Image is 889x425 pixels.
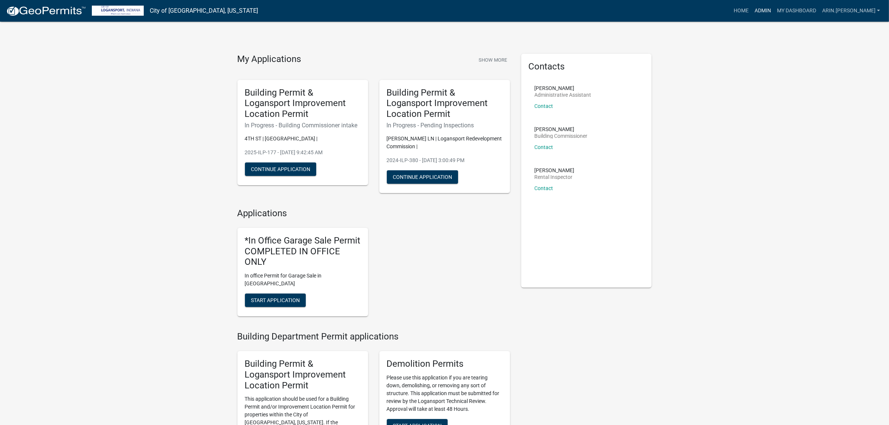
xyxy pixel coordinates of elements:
p: Rental Inspector [535,174,575,180]
span: Start Application [251,297,300,303]
button: Start Application [245,294,306,307]
h6: In Progress - Pending Inspections [387,122,503,129]
p: 4TH ST | [GEOGRAPHIC_DATA] | [245,135,361,143]
button: Show More [476,54,510,66]
a: Home [731,4,752,18]
h4: Building Department Permit applications [237,331,510,342]
button: Continue Application [245,162,316,176]
p: [PERSON_NAME] LN | Logansport Redevelopment Commission | [387,135,503,151]
h6: In Progress - Building Commissioner intake [245,122,361,129]
a: My Dashboard [774,4,819,18]
a: arin.[PERSON_NAME] [819,4,883,18]
h5: Building Permit & Logansport Improvement Location Permit [387,87,503,120]
p: Administrative Assistant [535,92,591,97]
a: Contact [535,185,553,191]
p: [PERSON_NAME] [535,86,591,91]
h4: Applications [237,208,510,219]
a: City of [GEOGRAPHIC_DATA], [US_STATE] [150,4,258,17]
h5: Contacts [529,61,644,72]
p: 2025-ILP-177 - [DATE] 9:42:45 AM [245,149,361,156]
h5: Building Permit & Logansport Improvement Location Permit [245,359,361,391]
p: 2024-ILP-380 - [DATE] 3:00:49 PM [387,156,503,164]
a: Contact [535,144,553,150]
a: Admin [752,4,774,18]
img: City of Logansport, Indiana [92,6,144,16]
a: Contact [535,103,553,109]
p: Please use this application if you are tearing down, demolishing, or removing any sort of structu... [387,374,503,413]
h5: *In Office Garage Sale Permit COMPLETED IN OFFICE ONLY [245,235,361,267]
h5: Demolition Permits [387,359,503,369]
p: [PERSON_NAME] [535,168,575,173]
h5: Building Permit & Logansport Improvement Location Permit [245,87,361,120]
h4: My Applications [237,54,301,65]
p: [PERSON_NAME] [535,127,588,132]
button: Continue Application [387,170,458,184]
p: In office Permit for Garage Sale in [GEOGRAPHIC_DATA] [245,272,361,288]
p: Building Commissioner [535,133,588,139]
